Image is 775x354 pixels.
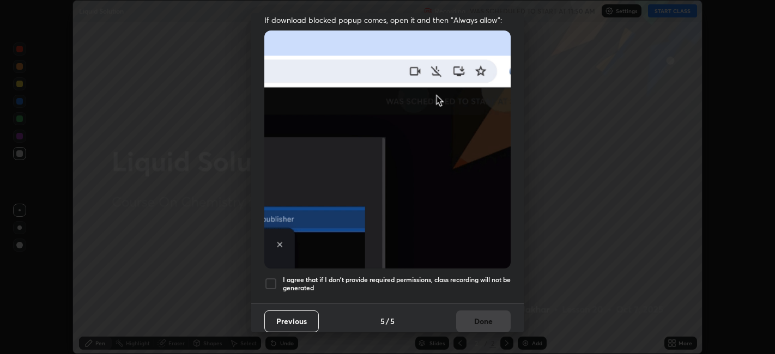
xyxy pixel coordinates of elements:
[386,315,389,327] h4: /
[264,310,319,332] button: Previous
[283,276,511,292] h5: I agree that if I don't provide required permissions, class recording will not be generated
[264,15,511,25] span: If download blocked popup comes, open it and then "Always allow":
[380,315,385,327] h4: 5
[264,30,511,268] img: downloads-permission-blocked.gif
[390,315,395,327] h4: 5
